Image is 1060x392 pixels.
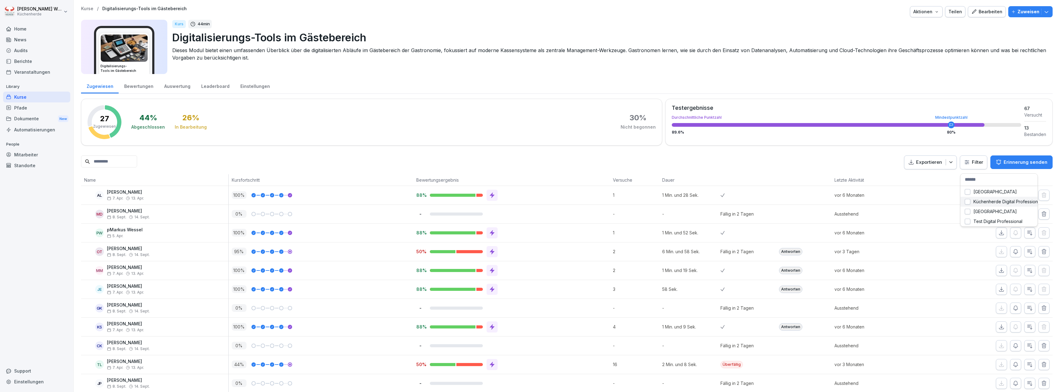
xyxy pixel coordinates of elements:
[971,8,1002,15] div: Bearbeiten
[948,8,962,15] div: Teilen
[973,209,1017,214] p: [GEOGRAPHIC_DATA]
[1017,8,1039,15] p: Zuweisen
[913,8,939,15] div: Aktionen
[973,189,1017,195] p: [GEOGRAPHIC_DATA]
[973,219,1022,224] p: Test Digital Professional
[973,199,1041,204] p: Küchenherde Digital Professional
[916,159,942,166] p: Exportieren
[1004,159,1047,166] p: Erinnerung senden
